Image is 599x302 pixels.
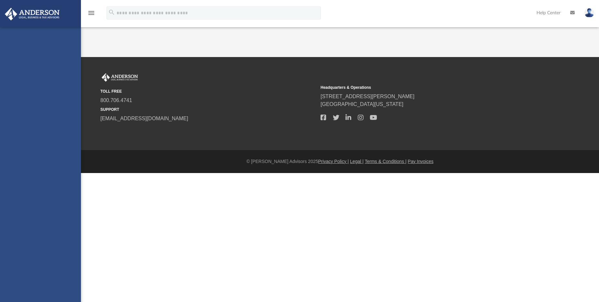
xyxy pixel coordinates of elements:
a: Privacy Policy | [318,159,349,164]
a: [EMAIL_ADDRESS][DOMAIN_NAME] [100,116,188,121]
a: Terms & Conditions | [365,159,407,164]
a: [GEOGRAPHIC_DATA][US_STATE] [321,101,403,107]
a: [STREET_ADDRESS][PERSON_NAME] [321,94,414,99]
div: © [PERSON_NAME] Advisors 2025 [81,158,599,165]
a: Legal | [350,159,364,164]
small: Headquarters & Operations [321,85,536,90]
img: Anderson Advisors Platinum Portal [100,73,139,82]
small: SUPPORT [100,107,316,112]
img: User Pic [584,8,594,17]
i: search [108,9,115,16]
img: Anderson Advisors Platinum Portal [3,8,62,20]
i: menu [87,9,95,17]
a: 800.706.4741 [100,98,132,103]
a: menu [87,12,95,17]
a: Pay Invoices [408,159,433,164]
small: TOLL FREE [100,88,316,94]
